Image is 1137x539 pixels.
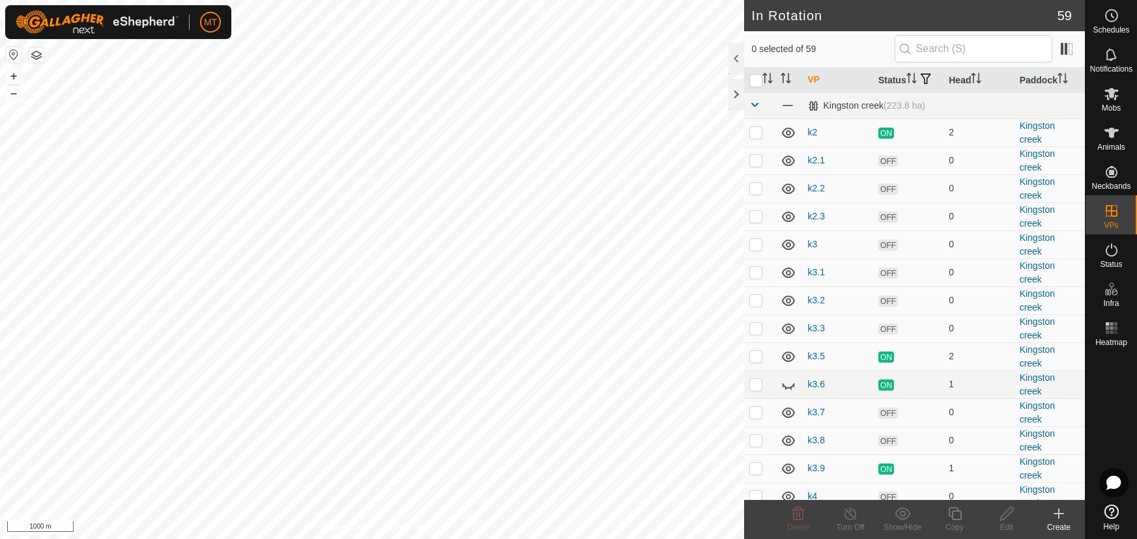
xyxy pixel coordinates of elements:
[943,398,1014,426] td: 0
[1020,428,1055,452] a: Kingston creek
[878,212,898,223] span: OFF
[943,342,1014,370] td: 2
[873,68,943,93] th: Status
[878,184,898,195] span: OFF
[878,240,898,251] span: OFF
[752,42,895,56] span: 0 selected of 59
[895,35,1052,62] input: Search (S)
[1020,456,1055,480] a: Kingston creek
[808,127,818,137] a: k2
[876,521,928,533] div: Show/Hide
[884,100,925,111] span: (223.8 ha)
[1102,104,1121,112] span: Mobs
[762,75,773,85] p-sorticon: Activate to sort
[1020,344,1055,368] a: Kingston creek
[808,351,825,361] a: k3.5
[878,268,898,279] span: OFF
[943,426,1014,454] td: 0
[878,296,898,307] span: OFF
[1090,65,1132,73] span: Notifications
[878,380,894,391] span: ON
[781,75,791,85] p-sorticon: Activate to sort
[1020,176,1055,200] a: Kingston creek
[808,183,825,193] a: k2.2
[808,323,825,333] a: k3.3
[1091,182,1130,190] span: Neckbands
[971,75,981,85] p-sorticon: Activate to sort
[943,174,1014,202] td: 0
[943,258,1014,286] td: 0
[1058,75,1068,85] p-sorticon: Activate to sort
[943,286,1014,314] td: 0
[808,211,825,221] a: k2.3
[878,156,898,167] span: OFF
[943,370,1014,398] td: 1
[1020,148,1055,173] a: Kingston creek
[6,85,22,101] button: –
[1103,523,1119,531] span: Help
[29,48,44,63] button: Map Layers
[204,16,217,29] span: MT
[943,118,1014,146] td: 2
[943,146,1014,174] td: 0
[1058,6,1072,25] span: 59
[1015,68,1085,93] th: Paddock
[16,10,179,34] img: Gallagher Logo
[808,295,825,305] a: k3.2
[808,239,818,249] a: k3
[943,202,1014,230] td: 0
[1086,499,1137,536] a: Help
[1033,521,1085,533] div: Create
[1095,339,1127,346] span: Heatmap
[384,522,423,534] a: Contact Us
[1020,232,1055,256] a: Kingston creek
[1020,120,1055,145] a: Kingston creek
[808,379,825,389] a: k3.6
[906,75,917,85] p-sorticon: Activate to sort
[1103,299,1119,307] span: Infra
[878,128,894,139] span: ON
[1020,204,1055,228] a: Kingston creek
[943,68,1014,93] th: Head
[824,521,876,533] div: Turn Off
[943,230,1014,258] td: 0
[1020,372,1055,396] a: Kingston creek
[943,482,1014,510] td: 0
[981,521,1033,533] div: Edit
[6,47,22,62] button: Reset Map
[1020,288,1055,312] a: Kingston creek
[1020,400,1055,424] a: Kingston creek
[878,324,898,335] span: OFF
[808,491,818,501] a: k4
[752,8,1058,23] h2: In Rotation
[808,155,825,165] a: k2.1
[878,408,898,419] span: OFF
[808,435,825,445] a: k3.8
[1093,26,1129,34] span: Schedules
[787,523,810,532] span: Delete
[808,407,825,417] a: k3.7
[878,463,894,475] span: ON
[1020,484,1055,508] a: Kingston creek
[878,435,898,447] span: OFF
[808,100,925,111] div: Kingston creek
[1097,143,1125,151] span: Animals
[943,314,1014,342] td: 0
[1020,260,1055,284] a: Kingston creek
[943,454,1014,482] td: 1
[803,68,873,93] th: VP
[878,491,898,503] span: OFF
[878,352,894,363] span: ON
[1020,316,1055,340] a: Kingston creek
[928,521,981,533] div: Copy
[808,267,825,277] a: k3.1
[1100,260,1122,268] span: Status
[808,463,825,473] a: k3.9
[1104,221,1118,229] span: VPs
[6,68,22,84] button: +
[321,522,369,534] a: Privacy Policy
